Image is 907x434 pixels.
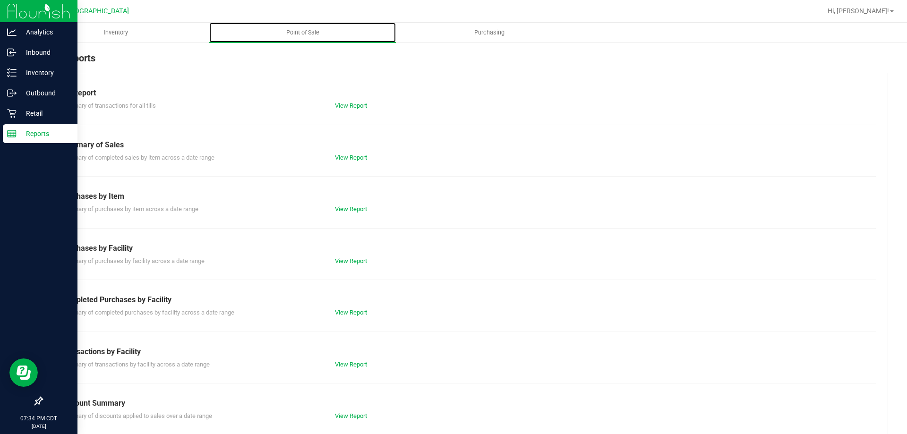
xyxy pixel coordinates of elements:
div: Purchases by Item [61,191,869,202]
p: Outbound [17,87,73,99]
p: 07:34 PM CDT [4,414,73,423]
span: Hi, [PERSON_NAME]! [828,7,889,15]
div: Summary of Sales [61,139,869,151]
p: [DATE] [4,423,73,430]
a: View Report [335,154,367,161]
inline-svg: Analytics [7,27,17,37]
inline-svg: Retail [7,109,17,118]
a: View Report [335,361,367,368]
a: View Report [335,412,367,419]
span: Summary of transactions for all tills [61,102,156,109]
span: Summary of completed purchases by facility across a date range [61,309,234,316]
p: Inbound [17,47,73,58]
a: Inventory [23,23,209,43]
inline-svg: Inventory [7,68,17,77]
span: Summary of completed sales by item across a date range [61,154,214,161]
a: Point of Sale [209,23,396,43]
a: View Report [335,102,367,109]
div: Discount Summary [61,398,869,409]
div: Transactions by Facility [61,346,869,357]
span: Purchasing [462,28,517,37]
inline-svg: Outbound [7,88,17,98]
span: Summary of purchases by facility across a date range [61,257,205,264]
iframe: Resource center [9,358,38,387]
span: [GEOGRAPHIC_DATA] [64,7,129,15]
div: Purchases by Facility [61,243,869,254]
p: Analytics [17,26,73,38]
a: View Report [335,257,367,264]
div: POS Reports [42,51,888,73]
p: Reports [17,128,73,139]
span: Summary of purchases by item across a date range [61,205,198,213]
span: Summary of discounts applied to sales over a date range [61,412,212,419]
span: Inventory [91,28,141,37]
a: View Report [335,205,367,213]
span: Summary of transactions by facility across a date range [61,361,210,368]
span: Point of Sale [274,28,332,37]
a: Purchasing [396,23,582,43]
p: Retail [17,108,73,119]
div: Completed Purchases by Facility [61,294,869,306]
p: Inventory [17,67,73,78]
inline-svg: Reports [7,129,17,138]
a: View Report [335,309,367,316]
div: Till Report [61,87,869,99]
inline-svg: Inbound [7,48,17,57]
